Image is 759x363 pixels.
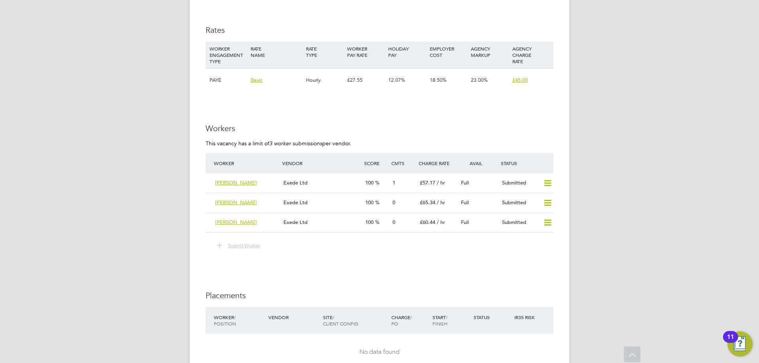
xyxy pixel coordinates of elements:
div: RATE TYPE [304,41,345,62]
div: Worker [212,310,266,331]
span: 100 [365,219,374,226]
div: Score [362,156,389,170]
div: Vendor [280,156,362,170]
span: 100 [365,179,374,186]
div: Submitted [499,177,540,190]
button: Open Resource Center, 11 new notifications [727,331,753,357]
h3: Placements [206,290,553,301]
span: Full [461,199,469,206]
div: AGENCY MARKUP [469,41,510,62]
span: £60.44 [420,219,435,226]
span: 0 [393,219,395,226]
span: 1 [393,179,395,186]
span: / hr [437,179,445,186]
div: Charge Rate [417,156,458,170]
span: £65.34 [420,199,435,206]
div: No data found [213,348,546,356]
span: [PERSON_NAME] [215,179,257,186]
div: Submitted [499,216,540,229]
div: WORKER PAY RATE [345,41,386,62]
em: 3 worker submissions [269,140,322,147]
div: Start [430,310,472,331]
div: 11 [727,337,734,347]
div: Charge [389,310,430,331]
span: / PO [391,314,412,327]
span: Basic [251,77,262,83]
h3: Rates [206,25,553,35]
span: Full [461,179,469,186]
span: Submit Worker [228,242,260,248]
div: EMPLOYER COST [428,41,469,62]
span: 23.00% [471,77,488,83]
span: 0 [393,199,395,206]
div: £27.55 [345,69,386,92]
div: Cmts [389,156,417,170]
div: Site [321,310,389,331]
div: Submitted [499,196,540,209]
span: [PERSON_NAME] [215,199,257,206]
span: Exede Ltd [283,199,308,206]
div: PAYE [208,69,249,92]
span: 12.07% [388,77,405,83]
div: Avail [458,156,499,170]
span: / Client Config [323,314,358,327]
span: / hr [437,199,445,206]
span: / hr [437,219,445,226]
h3: Workers [206,123,553,134]
div: Status [499,156,553,170]
span: 18.50% [430,77,447,83]
div: AGENCY CHARGE RATE [510,41,551,68]
div: Worker [212,156,280,170]
span: 100 [365,199,374,206]
div: Status [472,310,513,324]
div: RATE NAME [249,41,304,62]
span: / Finish [432,314,447,327]
div: WORKER ENGAGEMENT TYPE [208,41,249,68]
span: £45.00 [512,77,528,83]
span: Full [461,219,469,226]
p: This vacancy has a limit of per vendor. [206,140,553,147]
div: Hourly [304,69,345,92]
div: IR35 Risk [512,310,540,324]
button: Submit Worker [211,241,266,251]
span: / Position [214,314,236,327]
span: [PERSON_NAME] [215,219,257,226]
span: Exede Ltd [283,179,308,186]
div: HOLIDAY PAY [386,41,427,62]
div: Vendor [266,310,321,324]
span: £57.17 [420,179,435,186]
span: Exede Ltd [283,219,308,226]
